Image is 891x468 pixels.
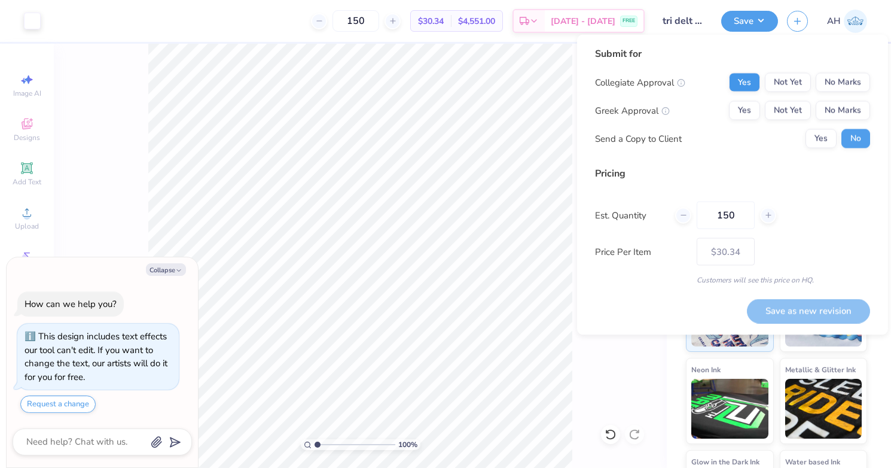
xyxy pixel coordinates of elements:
[595,245,688,259] label: Price Per Item
[816,101,870,120] button: No Marks
[827,10,867,33] a: AH
[729,101,760,120] button: Yes
[418,15,444,28] span: $30.34
[595,166,870,181] div: Pricing
[13,89,41,98] span: Image AI
[458,15,495,28] span: $4,551.00
[595,275,870,285] div: Customers will see this price on HQ.
[697,202,755,229] input: – –
[691,379,768,439] img: Neon Ink
[25,298,117,310] div: How can we help you?
[691,455,759,468] span: Glow in the Dark Ink
[332,10,379,32] input: – –
[551,15,615,28] span: [DATE] - [DATE]
[595,75,685,89] div: Collegiate Approval
[691,363,721,376] span: Neon Ink
[785,379,862,439] img: Metallic & Glitter Ink
[595,104,670,117] div: Greek Approval
[15,221,39,231] span: Upload
[729,73,760,92] button: Yes
[595,208,666,222] label: Est. Quantity
[785,455,840,468] span: Water based Ink
[654,9,712,33] input: Untitled Design
[841,129,870,148] button: No
[13,177,41,187] span: Add Text
[721,11,778,32] button: Save
[25,330,167,383] div: This design includes text effects our tool can't edit. If you want to change the text, our artist...
[595,132,682,145] div: Send a Copy to Client
[14,133,40,142] span: Designs
[816,73,870,92] button: No Marks
[146,263,186,276] button: Collapse
[785,363,856,376] span: Metallic & Glitter Ink
[844,10,867,33] img: Allison Helms
[765,73,811,92] button: Not Yet
[20,396,96,413] button: Request a change
[827,14,841,28] span: AH
[623,17,635,25] span: FREE
[805,129,837,148] button: Yes
[595,47,870,61] div: Submit for
[765,101,811,120] button: Not Yet
[398,439,417,450] span: 100 %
